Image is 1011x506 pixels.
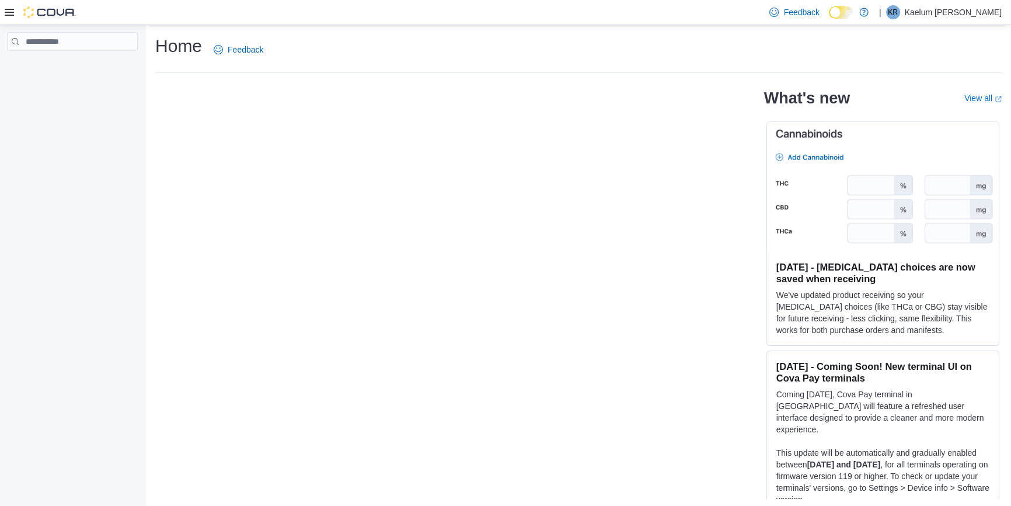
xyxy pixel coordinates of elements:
p: | [879,5,881,19]
p: Kaelum [PERSON_NAME] [905,5,1002,19]
span: KR [888,5,898,19]
div: Kaelum Rudy [886,5,900,19]
a: Feedback [765,1,824,24]
nav: Complex example [7,53,138,81]
p: This update will be automatically and gradually enabled between , for all terminals operating on ... [776,447,989,505]
a: Feedback [209,38,268,61]
h3: [DATE] - Coming Soon! New terminal UI on Cova Pay terminals [776,361,989,384]
h3: [DATE] - [MEDICAL_DATA] choices are now saved when receiving [776,261,989,285]
svg: External link [995,96,1002,103]
span: Feedback [228,44,263,56]
strong: [DATE] and [DATE] [807,460,880,469]
input: Dark Mode [829,6,853,19]
p: We've updated product receiving so your [MEDICAL_DATA] choices (like THCa or CBG) stay visible fo... [776,289,989,336]
span: Feedback [783,6,819,18]
h1: Home [155,34,202,58]
a: View allExternal link [964,93,1002,103]
h2: What's new [764,89,850,108]
img: Cova [23,6,76,18]
p: Coming [DATE], Cova Pay terminal in [GEOGRAPHIC_DATA] will feature a refreshed user interface des... [776,389,989,435]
